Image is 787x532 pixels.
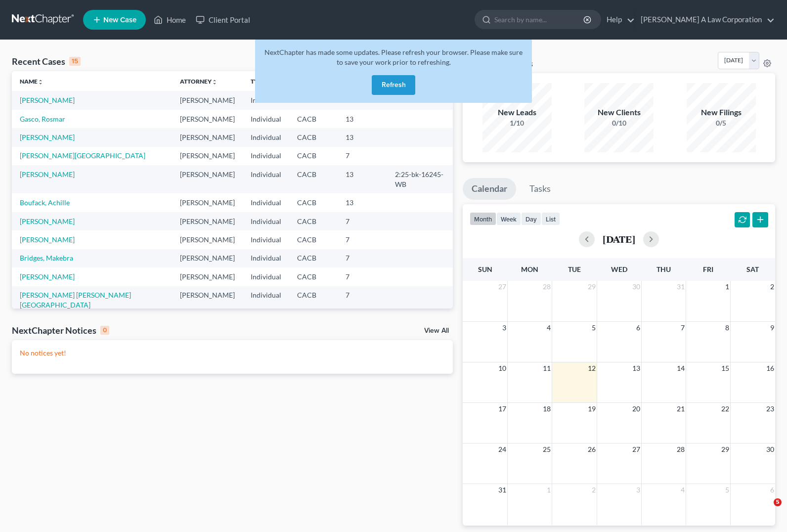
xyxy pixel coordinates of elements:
span: Sat [746,265,759,273]
div: 0/10 [584,118,654,128]
span: 15 [720,362,730,374]
span: 23 [765,403,775,415]
span: 8 [724,322,730,334]
div: 15 [69,57,81,66]
td: CACB [289,165,338,193]
span: 11 [542,362,552,374]
div: NextChapter Notices [12,324,109,336]
span: 2 [591,484,597,496]
td: CACB [289,230,338,249]
td: Individual [243,193,289,212]
td: Individual [243,286,289,314]
input: Search by name... [494,10,585,29]
td: CACB [289,110,338,128]
a: Bridges, Makebra [20,254,73,262]
td: [PERSON_NAME] [172,249,243,267]
span: 27 [631,443,641,455]
td: Individual [243,165,289,193]
div: New Leads [482,107,552,118]
span: 12 [587,362,597,374]
td: [PERSON_NAME] [172,286,243,314]
button: Refresh [372,75,415,95]
td: [PERSON_NAME] [172,128,243,146]
span: 6 [635,322,641,334]
a: Attorneyunfold_more [180,78,218,85]
iframe: Intercom live chat [753,498,777,522]
button: list [541,212,560,225]
a: [PERSON_NAME] [20,133,75,141]
td: 7 [338,212,387,230]
span: 29 [587,281,597,293]
a: Boufack, Achille [20,198,70,207]
td: Individual [243,147,289,165]
span: 24 [497,443,507,455]
td: [PERSON_NAME] [172,147,243,165]
td: [PERSON_NAME] [172,267,243,286]
span: 10 [497,362,507,374]
a: Calendar [463,178,516,200]
button: day [521,212,541,225]
div: 0 [100,326,109,335]
a: [PERSON_NAME] [20,235,75,244]
a: Help [602,11,635,29]
span: Thu [656,265,671,273]
a: [PERSON_NAME] A Law Corporation [636,11,775,29]
span: New Case [103,16,136,24]
div: 1/10 [482,118,552,128]
td: CACB [289,193,338,212]
td: 13 [338,110,387,128]
a: Typeunfold_more [251,78,271,85]
td: 7 [338,230,387,249]
span: 5 [774,498,782,506]
a: Client Portal [191,11,255,29]
span: Tue [568,265,581,273]
div: 0/5 [687,118,756,128]
td: 7 [338,286,387,314]
td: Individual [243,128,289,146]
i: unfold_more [38,79,44,85]
span: 28 [676,443,686,455]
div: New Clients [584,107,654,118]
a: [PERSON_NAME] [20,170,75,178]
span: 14 [676,362,686,374]
td: [PERSON_NAME] [172,193,243,212]
h2: [DATE] [603,234,635,244]
span: Sun [478,265,492,273]
span: 20 [631,403,641,415]
span: 16 [765,362,775,374]
a: [PERSON_NAME] [20,272,75,281]
span: Wed [611,265,627,273]
div: New Filings [687,107,756,118]
td: [PERSON_NAME] [172,91,243,109]
a: [PERSON_NAME][GEOGRAPHIC_DATA] [20,151,145,160]
span: 1 [546,484,552,496]
span: 18 [542,403,552,415]
td: 2:25-bk-16245-WB [387,165,453,193]
td: [PERSON_NAME] [172,230,243,249]
td: Individual [243,212,289,230]
td: 13 [338,165,387,193]
span: 6 [769,484,775,496]
td: Individual [243,267,289,286]
td: CACB [289,212,338,230]
span: 9 [769,322,775,334]
a: [PERSON_NAME] [20,96,75,104]
span: 31 [497,484,507,496]
span: 2 [769,281,775,293]
a: Home [149,11,191,29]
p: No notices yet! [20,348,445,358]
a: [PERSON_NAME] [PERSON_NAME][GEOGRAPHIC_DATA] [20,291,131,309]
span: 31 [676,281,686,293]
span: 30 [631,281,641,293]
a: Gasco, Rosmar [20,115,65,123]
span: 3 [635,484,641,496]
span: 7 [680,322,686,334]
td: CACB [289,249,338,267]
span: 30 [765,443,775,455]
span: 5 [724,484,730,496]
td: CACB [289,267,338,286]
td: Individual [243,249,289,267]
td: 13 [338,193,387,212]
span: 22 [720,403,730,415]
td: CACB [289,128,338,146]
